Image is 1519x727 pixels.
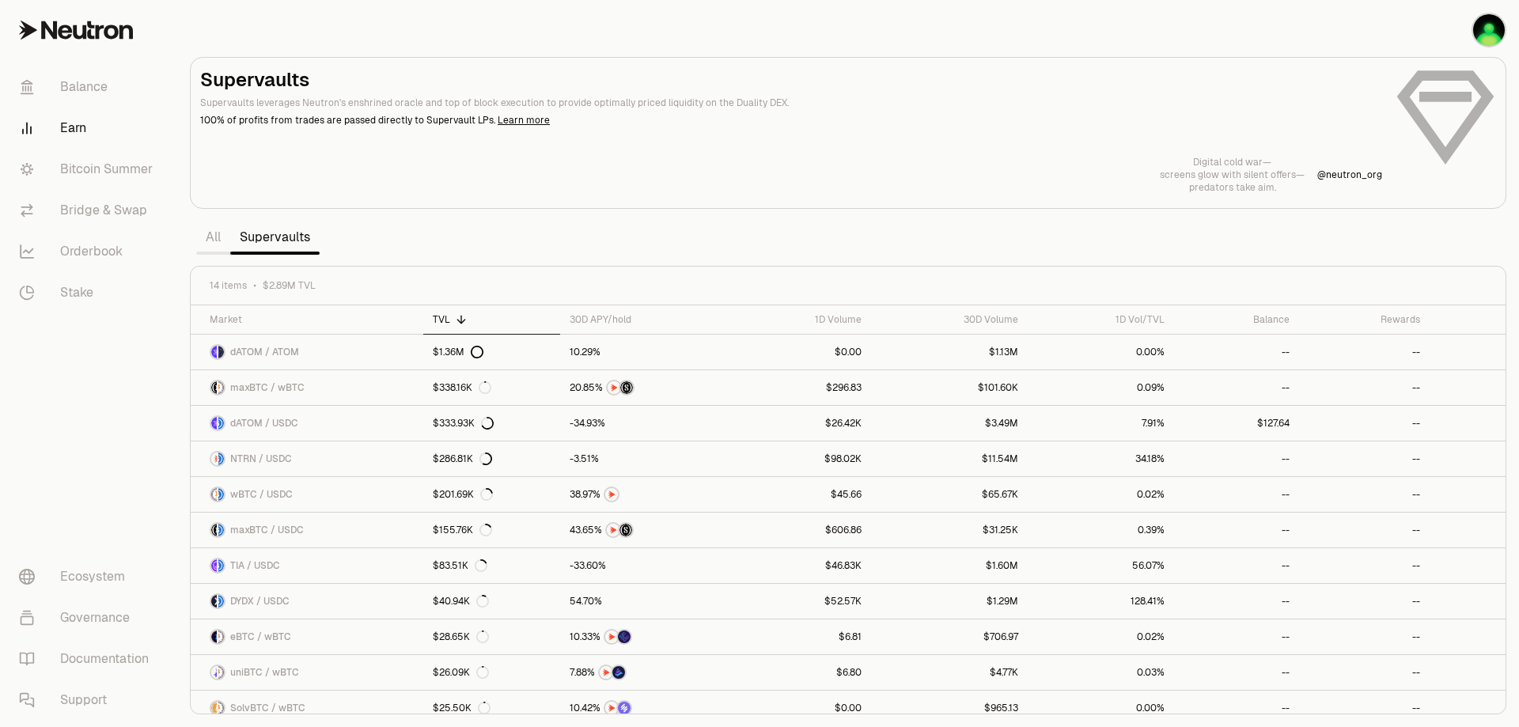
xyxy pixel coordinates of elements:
[560,477,729,512] a: NTRN
[1174,441,1299,476] a: --
[1299,477,1430,512] a: --
[1028,584,1174,619] a: 128.41%
[218,702,224,714] img: wBTC Logo
[570,522,719,538] button: NTRNStructured Points
[871,335,1027,369] a: $1.13M
[871,406,1027,441] a: $3.49M
[871,548,1027,583] a: $1.60M
[1160,168,1305,181] p: screens glow with silent offers—
[423,655,560,690] a: $26.09K
[1299,406,1430,441] a: --
[600,666,612,679] img: NTRN
[570,665,719,680] button: NTRNBedrock Diamonds
[1309,313,1420,326] div: Rewards
[191,370,423,405] a: maxBTC LogowBTC LogomaxBTC / wBTC
[871,477,1027,512] a: $65.67K
[196,222,230,253] a: All
[211,666,217,679] img: uniBTC Logo
[211,524,217,536] img: maxBTC Logo
[618,630,631,643] img: EtherFi Points
[1160,156,1305,168] p: Digital cold war—
[618,702,631,714] img: Solv Points
[605,488,618,501] img: NTRN
[191,548,423,583] a: TIA LogoUSDC LogoTIA / USDC
[729,655,871,690] a: $6.80
[218,559,224,572] img: USDC Logo
[1299,370,1430,405] a: --
[433,630,489,643] div: $28.65K
[1028,513,1174,547] a: 0.39%
[560,513,729,547] a: NTRNStructured Points
[570,629,719,645] button: NTRNEtherFi Points
[570,700,719,716] button: NTRNSolv Points
[6,556,171,597] a: Ecosystem
[1028,477,1174,512] a: 0.02%
[498,114,550,127] a: Learn more
[423,441,560,476] a: $286.81K
[211,381,217,394] img: maxBTC Logo
[191,655,423,690] a: uniBTC LogowBTC LogouniBTC / wBTC
[881,313,1017,326] div: 30D Volume
[423,477,560,512] a: $201.69K
[218,452,224,465] img: USDC Logo
[191,513,423,547] a: maxBTC LogoUSDC LogomaxBTC / USDC
[6,231,171,272] a: Orderbook
[6,149,171,190] a: Bitcoin Summer
[1299,655,1430,690] a: --
[191,335,423,369] a: dATOM LogoATOM LogodATOM / ATOM
[433,381,491,394] div: $338.16K
[191,406,423,441] a: dATOM LogoUSDC LogodATOM / USDC
[230,381,305,394] span: maxBTC / wBTC
[433,702,491,714] div: $25.50K
[218,488,224,501] img: USDC Logo
[433,417,494,430] div: $333.93K
[729,477,871,512] a: $45.66
[433,346,483,358] div: $1.36M
[570,313,719,326] div: 30D APY/hold
[605,702,618,714] img: NTRN
[433,524,492,536] div: $155.76K
[423,406,560,441] a: $333.93K
[218,524,224,536] img: USDC Logo
[560,691,729,725] a: NTRNSolv Points
[6,108,171,149] a: Earn
[423,513,560,547] a: $155.76K
[433,595,489,608] div: $40.94K
[230,702,305,714] span: SolvBTC / wBTC
[218,595,224,608] img: USDC Logo
[1174,406,1299,441] a: $127.64
[230,524,304,536] span: maxBTC / USDC
[210,279,247,292] span: 14 items
[423,335,560,369] a: $1.36M
[1174,548,1299,583] a: --
[729,584,871,619] a: $52.57K
[570,380,719,396] button: NTRNStructured Points
[218,381,224,394] img: wBTC Logo
[433,666,489,679] div: $26.09K
[1028,441,1174,476] a: 34.18%
[211,595,217,608] img: DYDX Logo
[1028,335,1174,369] a: 0.00%
[191,619,423,654] a: eBTC LogowBTC LogoeBTC / wBTC
[200,96,1382,110] p: Supervaults leverages Neutron's enshrined oracle and top of block execution to provide optimally ...
[1028,548,1174,583] a: 56.07%
[1174,691,1299,725] a: --
[729,406,871,441] a: $26.42K
[729,548,871,583] a: $46.83K
[6,680,171,721] a: Support
[1317,168,1382,181] a: @neutron_org
[433,313,551,326] div: TVL
[1299,619,1430,654] a: --
[211,702,217,714] img: SolvBTC Logo
[1028,619,1174,654] a: 0.02%
[1174,584,1299,619] a: --
[871,619,1027,654] a: $706.97
[1028,655,1174,690] a: 0.03%
[230,595,290,608] span: DYDX / USDC
[570,487,719,502] button: NTRN
[263,279,316,292] span: $2.89M TVL
[738,313,862,326] div: 1D Volume
[729,335,871,369] a: $0.00
[191,584,423,619] a: DYDX LogoUSDC LogoDYDX / USDC
[191,441,423,476] a: NTRN LogoUSDC LogoNTRN / USDC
